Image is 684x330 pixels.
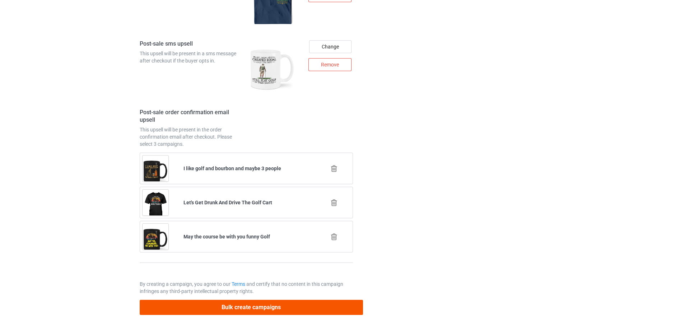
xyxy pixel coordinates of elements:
h4: Post-sale order confirmation email upsell [140,109,244,124]
button: Bulk create campaigns [140,300,363,315]
a: Terms [232,281,245,287]
h4: Post-sale sms upsell [140,40,244,48]
div: This upsell will be present in the order confirmation email after checkout. Please select 3 campa... [140,126,244,148]
b: Let's Get Drunk And Drive The Golf Cart [183,200,272,205]
div: Remove [308,58,352,71]
p: By creating a campaign, you agree to our and certify that no content in this campaign infringes a... [140,280,353,295]
img: regular.jpg [249,40,296,99]
b: May the course be with you funny Golf [183,234,270,240]
b: I like golf and bourbon and maybe 3 people [183,166,281,171]
div: Change [309,40,352,53]
div: This upsell will be present in a sms message after checkout if the buyer opts in. [140,50,244,64]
